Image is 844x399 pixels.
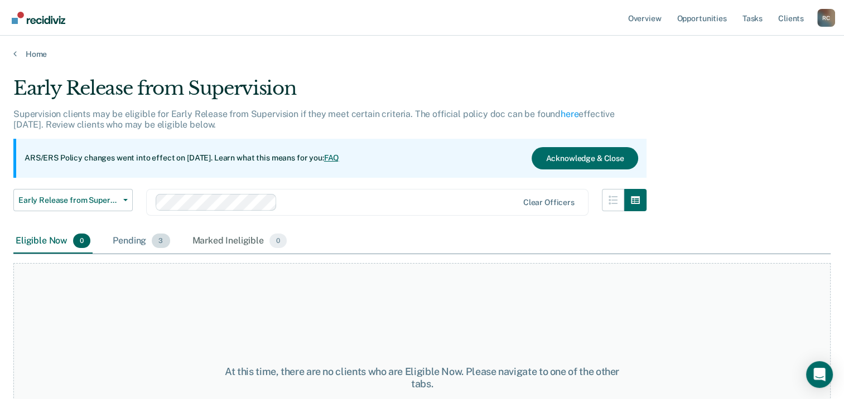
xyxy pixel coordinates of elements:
[25,153,339,164] p: ARS/ERS Policy changes went into effect on [DATE]. Learn what this means for you:
[18,196,119,205] span: Early Release from Supervision
[13,49,831,59] a: Home
[324,153,340,162] a: FAQ
[218,366,626,390] div: At this time, there are no clients who are Eligible Now. Please navigate to one of the other tabs.
[13,109,615,130] p: Supervision clients may be eligible for Early Release from Supervision if they meet certain crite...
[190,229,290,254] div: Marked Ineligible0
[561,109,578,119] a: here
[806,361,833,388] div: Open Intercom Messenger
[152,233,170,248] span: 3
[13,77,647,109] div: Early Release from Supervision
[269,233,287,248] span: 0
[110,229,172,254] div: Pending3
[12,12,65,24] img: Recidiviz
[523,198,575,207] div: Clear officers
[817,9,835,27] div: R C
[817,9,835,27] button: Profile dropdown button
[13,229,93,254] div: Eligible Now0
[73,233,90,248] span: 0
[13,189,133,211] button: Early Release from Supervision
[532,147,638,169] button: Acknowledge & Close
